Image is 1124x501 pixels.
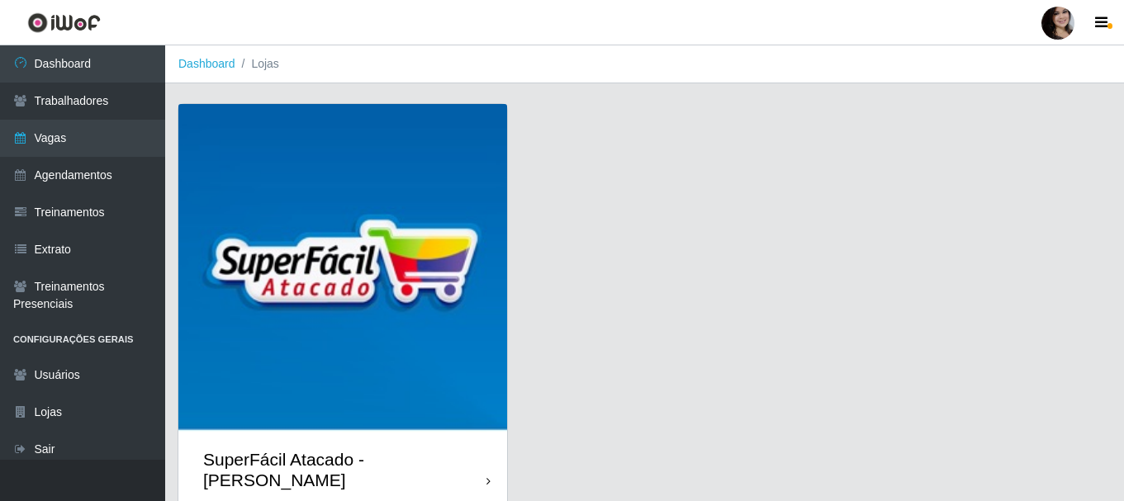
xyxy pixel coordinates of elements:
[27,12,101,33] img: CoreUI Logo
[178,57,235,70] a: Dashboard
[235,55,279,73] li: Lojas
[178,104,507,432] img: cardImg
[203,449,486,490] div: SuperFácil Atacado - [PERSON_NAME]
[165,45,1124,83] nav: breadcrumb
